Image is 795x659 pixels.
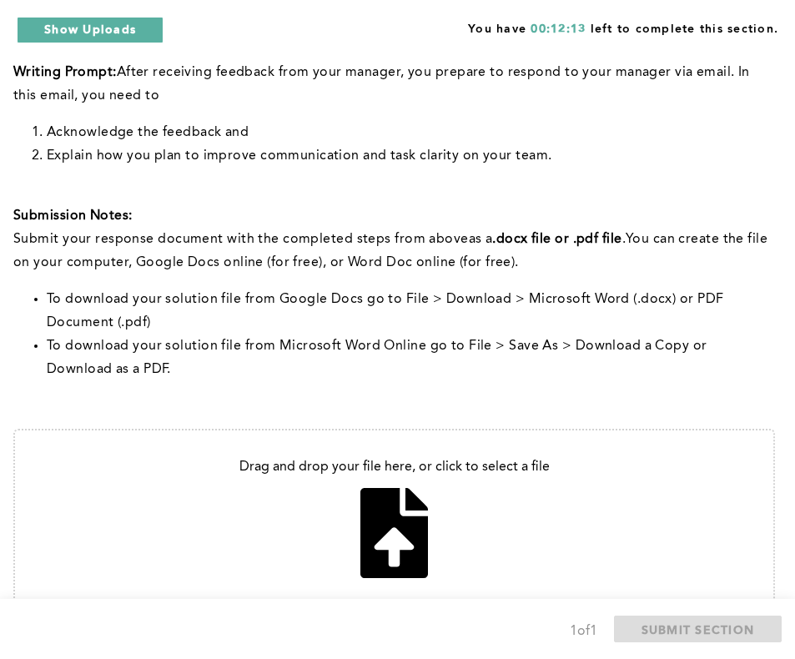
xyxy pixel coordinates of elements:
span: Acknowledge the feedback and [47,126,249,139]
span: 00:12:13 [531,23,586,35]
span: . [622,233,626,246]
li: To download your solution file from Google Docs go to File > Download > Microsoft Word (.docx) or... [47,288,775,335]
strong: Writing Prompt [13,66,113,79]
button: SUBMIT SECTION [614,616,782,642]
span: Submit your response document [13,233,227,246]
strong: Submission Notes: [13,209,132,223]
span: Explain how you plan to improve communication and task clarity on your team. [47,149,551,163]
li: To download your solution file from Microsoft Word Online go to File > Save As > Download a Copy ... [47,335,775,381]
span: as a [469,233,493,246]
p: with the completed steps from above You can create the file on your computer, Google Docs online ... [13,228,775,274]
strong: : [113,66,116,79]
div: 1 of 1 [570,620,597,643]
span: SUBMIT SECTION [642,621,755,637]
strong: .docx file or .pdf file [492,233,621,246]
span: You have left to complete this section. [468,17,778,38]
span: After receiving feedback from your manager, you prepare to respond to your manager via email. In ... [13,66,753,103]
button: Show Uploads [17,17,164,43]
